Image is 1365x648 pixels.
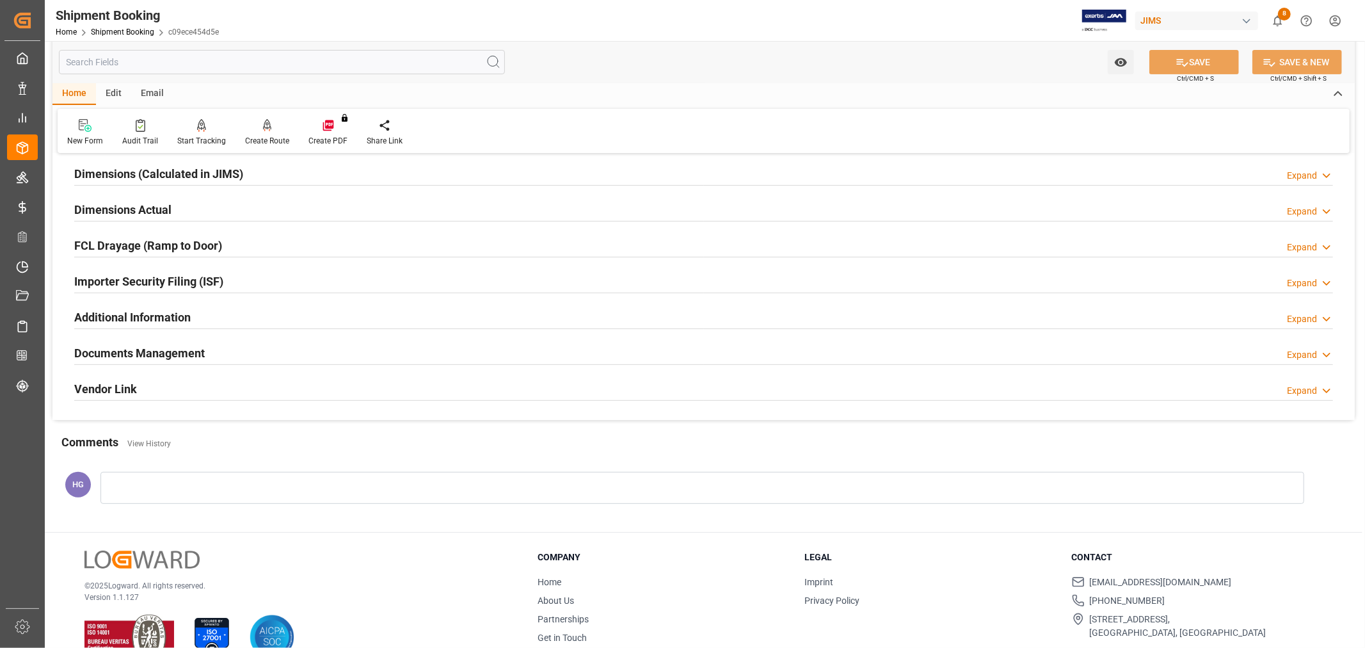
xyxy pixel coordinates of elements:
[1177,74,1214,83] span: Ctrl/CMD + S
[804,595,859,606] a: Privacy Policy
[1287,277,1317,290] div: Expand
[1292,6,1321,35] button: Help Center
[1287,169,1317,182] div: Expand
[1263,6,1292,35] button: show 8 new notifications
[74,309,191,326] h2: Additional Information
[74,344,205,362] h2: Documents Management
[84,551,200,569] img: Logward Logo
[131,83,173,105] div: Email
[96,83,131,105] div: Edit
[177,135,226,147] div: Start Tracking
[538,595,574,606] a: About Us
[74,380,137,398] h2: Vendor Link
[91,28,154,36] a: Shipment Booking
[804,577,833,587] a: Imprint
[538,633,587,643] a: Get in Touch
[1108,50,1134,74] button: open menu
[84,580,506,592] p: © 2025 Logward. All rights reserved.
[67,135,103,147] div: New Form
[74,237,222,254] h2: FCL Drayage (Ramp to Door)
[804,551,1055,564] h3: Legal
[538,614,589,624] a: Partnerships
[84,592,506,603] p: Version 1.1.127
[1072,551,1323,564] h3: Contact
[245,135,289,147] div: Create Route
[1278,8,1291,20] span: 8
[1252,50,1342,74] button: SAVE & NEW
[74,165,243,182] h2: Dimensions (Calculated in JIMS)
[1149,50,1239,74] button: SAVE
[56,6,219,25] div: Shipment Booking
[1090,576,1232,589] span: [EMAIL_ADDRESS][DOMAIN_NAME]
[74,273,223,290] h2: Importer Security Filing (ISF)
[1090,613,1266,640] span: [STREET_ADDRESS], [GEOGRAPHIC_DATA], [GEOGRAPHIC_DATA]
[127,439,171,448] a: View History
[52,83,96,105] div: Home
[74,201,172,218] h2: Dimensions Actual
[1287,384,1317,398] div: Expand
[1287,312,1317,326] div: Expand
[1287,205,1317,218] div: Expand
[1287,241,1317,254] div: Expand
[1287,348,1317,362] div: Expand
[367,135,403,147] div: Share Link
[56,28,77,36] a: Home
[122,135,158,147] div: Audit Trail
[538,551,788,564] h3: Company
[538,577,561,587] a: Home
[1090,594,1165,608] span: [PHONE_NUMBER]
[59,50,505,74] input: Search Fields
[1135,12,1258,30] div: JIMS
[72,480,84,489] span: HG
[1082,10,1126,32] img: Exertis%20JAM%20-%20Email%20Logo.jpg_1722504956.jpg
[1270,74,1327,83] span: Ctrl/CMD + Shift + S
[1135,8,1263,33] button: JIMS
[61,433,118,451] h2: Comments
